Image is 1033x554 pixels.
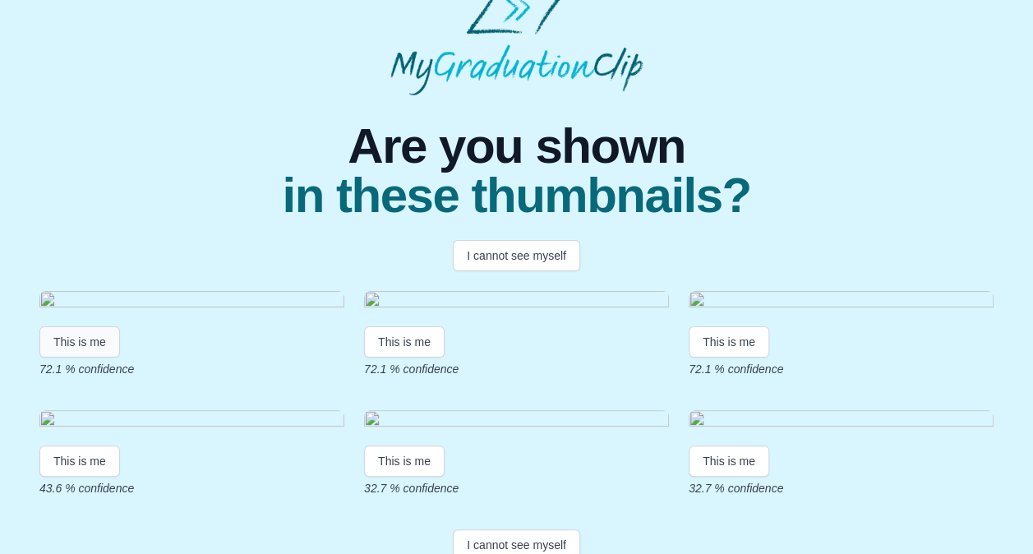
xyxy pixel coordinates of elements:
[689,446,769,477] button: This is me
[39,361,344,377] p: 72.1 % confidence
[689,291,994,313] img: 918b30e9862ba59ea8994d0299221397042a0225.gif
[689,480,994,496] p: 32.7 % confidence
[364,446,445,477] button: This is me
[39,291,344,313] img: d5f811f00db52a26efd5673f1126342bc6136e8f.gif
[39,410,344,432] img: 8ce30198da2a656bf74060d4991ef6807f10fc22.gif
[39,446,120,477] button: This is me
[364,361,669,377] p: 72.1 % confidence
[39,326,120,358] button: This is me
[282,171,750,220] span: in these thumbnails?
[39,480,344,496] p: 43.6 % confidence
[364,291,669,313] img: b7b87af5be69e906df670dcfbec162e22621d2e2.gif
[364,480,669,496] p: 32.7 % confidence
[282,122,750,171] span: Are you shown
[364,410,669,432] img: 31f16286410c9191fd47df405025aabc0ecdb2b3.gif
[453,240,580,271] button: I cannot see myself
[689,326,769,358] button: This is me
[364,326,445,358] button: This is me
[689,410,994,432] img: b72f512ec3232ad64da89a08b06157a0e1e2bd03.gif
[689,361,994,377] p: 72.1 % confidence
